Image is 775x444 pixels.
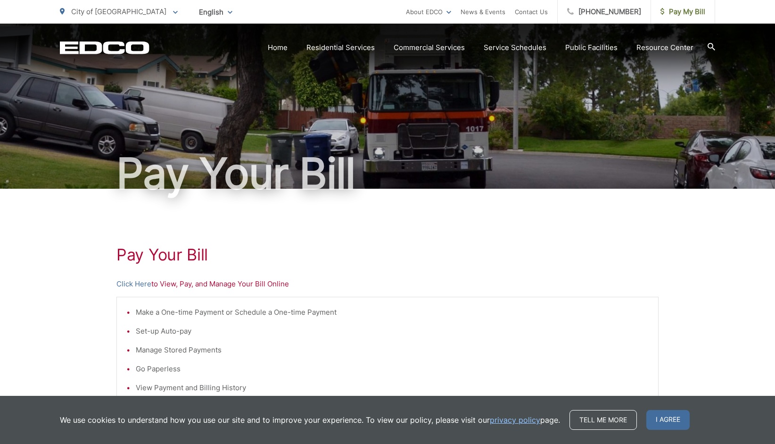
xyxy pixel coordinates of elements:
span: I agree [646,410,690,430]
a: About EDCO [406,6,451,17]
a: Click Here [116,278,151,290]
a: Home [268,42,288,53]
h1: Pay Your Bill [60,150,715,197]
a: News & Events [461,6,505,17]
a: Residential Services [306,42,375,53]
a: Service Schedules [484,42,546,53]
p: to View, Pay, and Manage Your Bill Online [116,278,659,290]
h1: Pay Your Bill [116,245,659,264]
a: EDCD logo. Return to the homepage. [60,41,149,54]
a: Contact Us [515,6,548,17]
li: Set-up Auto-pay [136,326,649,337]
a: privacy policy [490,414,540,426]
li: Make a One-time Payment or Schedule a One-time Payment [136,307,649,318]
a: Commercial Services [394,42,465,53]
span: City of [GEOGRAPHIC_DATA] [71,7,166,16]
li: View Payment and Billing History [136,382,649,394]
a: Tell me more [569,410,637,430]
span: Pay My Bill [660,6,705,17]
a: Resource Center [636,42,693,53]
a: Public Facilities [565,42,618,53]
p: We use cookies to understand how you use our site and to improve your experience. To view our pol... [60,414,560,426]
li: Go Paperless [136,363,649,375]
li: Manage Stored Payments [136,344,649,356]
span: English [192,4,239,20]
